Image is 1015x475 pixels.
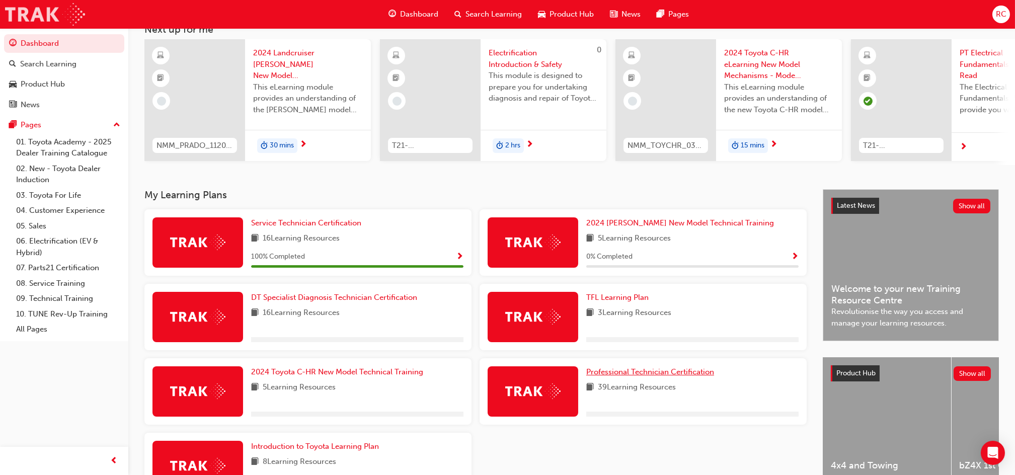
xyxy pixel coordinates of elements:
[610,8,617,21] span: news-icon
[864,72,871,85] span: booktick-icon
[628,140,704,151] span: NMM_TOYCHR_032024_MODULE_1
[9,39,17,48] span: guage-icon
[724,47,834,82] span: 2024 Toyota C-HR eLearning New Model Mechanisms - Model Outline (Module 1)
[741,140,764,151] span: 15 mins
[597,45,601,54] span: 0
[732,139,739,152] span: duration-icon
[629,49,636,62] span: learningResourceType_ELEARNING-icon
[9,121,17,130] span: pages-icon
[992,6,1010,23] button: RC
[4,75,124,94] a: Product Hub
[526,140,533,149] span: next-icon
[864,49,871,62] span: learningResourceType_ELEARNING-icon
[649,4,697,25] a: pages-iconPages
[157,97,166,106] span: learningRecordVerb_NONE-icon
[170,458,225,473] img: Trak
[836,369,876,377] span: Product Hub
[251,232,259,245] span: book-icon
[400,9,438,20] span: Dashboard
[263,381,336,394] span: 5 Learning Resources
[586,217,778,229] a: 2024 [PERSON_NAME] New Model Technical Training
[12,306,124,322] a: 10. TUNE Rev-Up Training
[668,9,689,20] span: Pages
[629,72,636,85] span: booktick-icon
[960,143,967,152] span: next-icon
[251,293,417,302] span: DT Specialist Diagnosis Technician Certification
[21,78,65,90] div: Product Hub
[4,55,124,73] a: Search Learning
[263,456,336,468] span: 8 Learning Resources
[9,80,17,89] span: car-icon
[586,366,718,378] a: Professional Technician Certification
[505,140,520,151] span: 2 hrs
[251,292,421,303] a: DT Specialist Diagnosis Technician Certification
[12,203,124,218] a: 04. Customer Experience
[170,383,225,399] img: Trak
[111,455,118,467] span: prev-icon
[9,60,16,69] span: search-icon
[380,4,446,25] a: guage-iconDashboard
[251,441,383,452] a: Introduction to Toyota Learning Plan
[954,366,991,381] button: Show all
[4,96,124,114] a: News
[598,232,671,245] span: 5 Learning Resources
[5,3,85,26] img: Trak
[791,251,799,263] button: Show Progress
[12,322,124,337] a: All Pages
[4,116,124,134] button: Pages
[158,72,165,85] span: booktick-icon
[20,58,76,70] div: Search Learning
[251,456,259,468] span: book-icon
[380,39,606,161] a: 0T21-FOD_HVIS_PREREQElectrification Introduction & SafetyThis module is designed to prepare you f...
[586,307,594,320] span: book-icon
[12,188,124,203] a: 03. Toyota For Life
[586,367,714,376] span: Professional Technician Certification
[263,232,340,245] span: 16 Learning Resources
[251,251,305,263] span: 100 % Completed
[831,283,990,306] span: Welcome to your new Training Resource Centre
[21,119,41,131] div: Pages
[393,97,402,106] span: learningRecordVerb_NONE-icon
[12,291,124,306] a: 09. Technical Training
[388,8,396,21] span: guage-icon
[864,97,873,106] span: learningRecordVerb_COMPLETE-icon
[602,4,649,25] a: news-iconNews
[113,119,120,132] span: up-icon
[9,101,17,110] span: news-icon
[170,234,225,250] img: Trak
[863,140,940,151] span: T21-PTEL_EF_PRE_READ
[21,99,40,111] div: News
[530,4,602,25] a: car-iconProduct Hub
[251,217,365,229] a: Service Technician Certification
[615,39,842,161] a: NMM_TOYCHR_032024_MODULE_12024 Toyota C-HR eLearning New Model Mechanisms - Model Outline (Module...
[263,307,340,320] span: 16 Learning Resources
[489,70,598,104] span: This module is designed to prepare you for undertaking diagnosis and repair of Toyota & Lexus Ele...
[251,381,259,394] span: book-icon
[538,8,545,21] span: car-icon
[4,32,124,116] button: DashboardSearch LearningProduct HubNews
[953,199,991,213] button: Show all
[586,251,633,263] span: 0 % Completed
[393,49,400,62] span: learningResourceType_ELEARNING-icon
[253,82,363,116] span: This eLearning module provides an understanding of the [PERSON_NAME] model line-up and its Katash...
[831,365,991,381] a: Product HubShow all
[128,24,1015,35] h3: Next up for me
[392,140,469,151] span: T21-FOD_HVIS_PREREQ
[251,442,379,451] span: Introduction to Toyota Learning Plan
[586,232,594,245] span: book-icon
[299,140,307,149] span: next-icon
[158,49,165,62] span: learningResourceType_ELEARNING-icon
[981,441,1005,465] div: Open Intercom Messenger
[144,189,807,201] h3: My Learning Plans
[465,9,522,20] span: Search Learning
[251,366,427,378] a: 2024 Toyota C-HR New Model Technical Training
[12,233,124,260] a: 06. Electrification (EV & Hybrid)
[489,47,598,70] span: Electrification Introduction & Safety
[996,9,1006,20] span: RC
[446,4,530,25] a: search-iconSearch Learning
[505,309,561,325] img: Trak
[253,47,363,82] span: 2024 Landcruiser [PERSON_NAME] New Model Mechanisms - Model Outline 1
[586,218,774,227] span: 2024 [PERSON_NAME] New Model Technical Training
